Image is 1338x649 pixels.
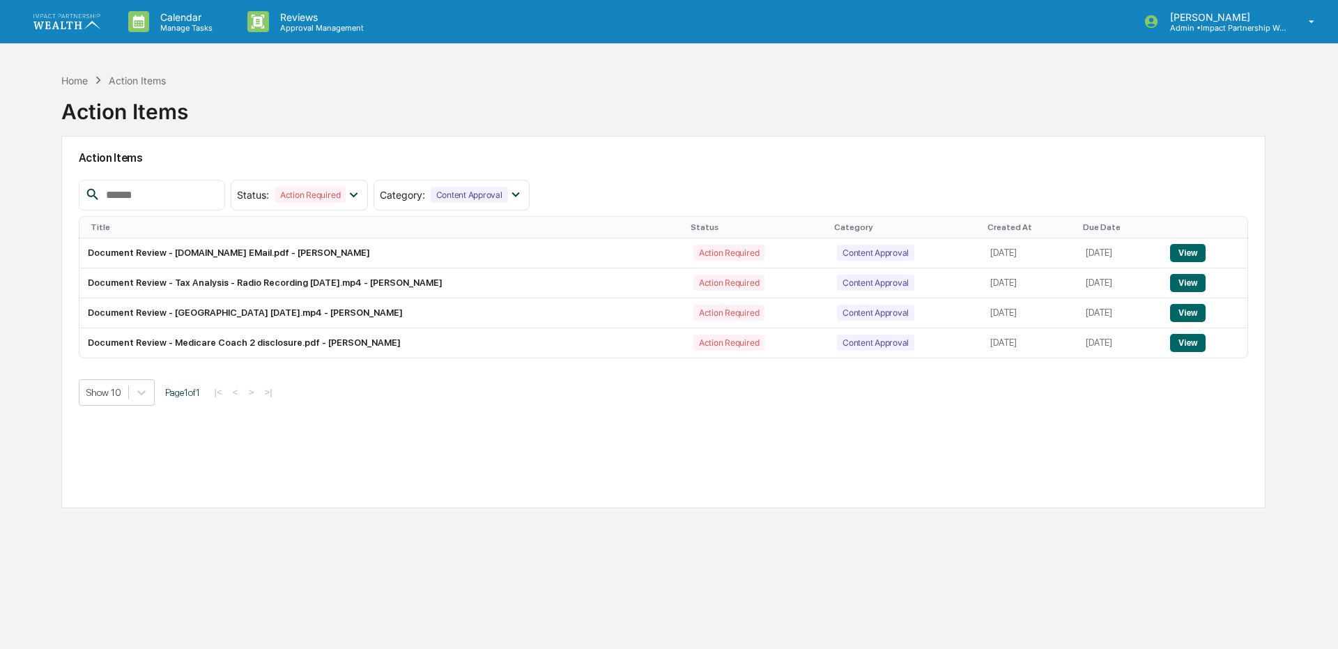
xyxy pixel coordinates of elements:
div: Home [61,75,88,86]
button: View [1170,334,1206,352]
p: Admin • Impact Partnership Wealth [1159,23,1289,33]
div: Content Approval [837,245,914,261]
button: |< [210,386,226,398]
div: Created At [987,222,1072,232]
p: Reviews [269,11,371,23]
div: Action Required [275,187,346,203]
p: Manage Tasks [149,23,220,33]
td: [DATE] [1077,268,1162,298]
div: Action Items [61,88,188,124]
span: Status : [237,189,269,201]
td: [DATE] [982,238,1077,268]
td: [DATE] [982,328,1077,358]
td: [DATE] [982,268,1077,298]
div: Action Required [693,245,764,261]
td: [DATE] [1077,298,1162,328]
iframe: Open customer support [1293,603,1331,641]
div: Content Approval [837,335,914,351]
div: Status [691,222,823,232]
button: View [1170,274,1206,292]
div: Content Approval [431,187,508,203]
p: [PERSON_NAME] [1159,11,1289,23]
button: < [229,386,243,398]
span: Category : [380,189,425,201]
td: Document Review - Tax Analysis - Radio Recording [DATE].mp4 - [PERSON_NAME] [79,268,685,298]
td: Document Review - [DOMAIN_NAME] EMail.pdf - [PERSON_NAME] [79,238,685,268]
div: Action Required [693,335,764,351]
div: Title [91,222,679,232]
p: Approval Management [269,23,371,33]
div: Due Date [1083,222,1156,232]
td: [DATE] [982,298,1077,328]
div: Content Approval [837,275,914,291]
a: View [1170,337,1206,348]
span: Page 1 of 1 [165,387,200,398]
button: > [245,386,259,398]
div: Action Items [109,75,166,86]
p: Calendar [149,11,220,23]
div: Action Required [693,275,764,291]
div: Category [834,222,976,232]
button: >| [260,386,276,398]
td: [DATE] [1077,328,1162,358]
td: Document Review - [GEOGRAPHIC_DATA] [DATE].mp4 - [PERSON_NAME] [79,298,685,328]
a: View [1170,307,1206,318]
h2: Action Items [79,151,1248,165]
td: Document Review - Medicare Coach 2 disclosure.pdf - [PERSON_NAME] [79,328,685,358]
div: Action Required [693,305,764,321]
button: View [1170,244,1206,262]
img: logo [33,14,100,29]
td: [DATE] [1077,238,1162,268]
div: Content Approval [837,305,914,321]
a: View [1170,277,1206,288]
a: View [1170,247,1206,258]
button: View [1170,304,1206,322]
